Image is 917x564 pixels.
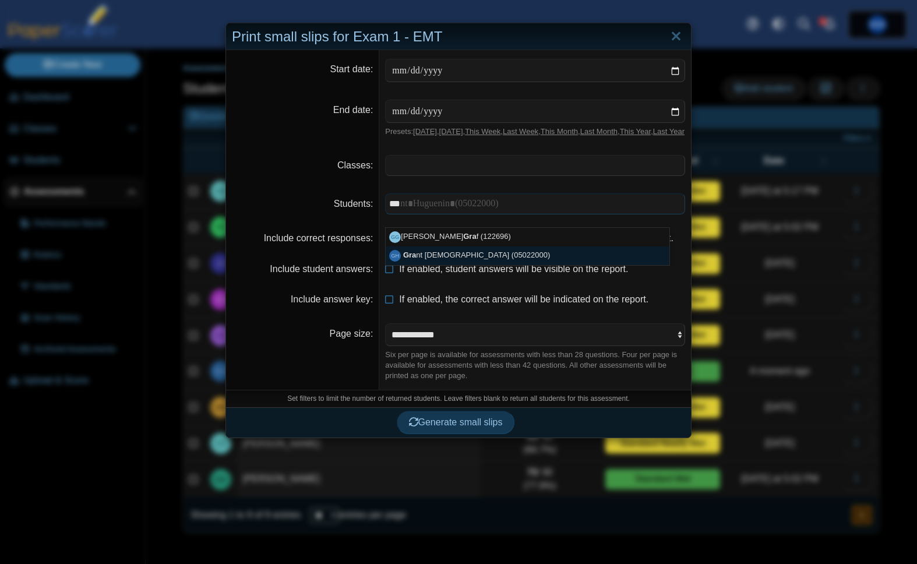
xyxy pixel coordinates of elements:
[399,294,648,304] span: If enabled, the correct answer will be indicated on the report.
[270,264,373,274] label: Include student answers
[334,199,373,209] label: Students
[463,232,476,241] strong: Gra
[399,264,628,274] span: If enabled, student answers will be visible on the report.
[330,329,373,339] label: Page size
[403,251,416,259] strong: Gra
[385,350,685,382] div: Six per page is available for assessments with less than 28 questions. Four per page is available...
[291,294,373,304] label: Include answer key
[386,246,669,265] div: nt [DEMOGRAPHIC_DATA] (05022000)
[439,127,463,136] a: [DATE]
[580,127,618,136] a: Last Month
[465,127,500,136] a: This Week
[409,417,503,427] span: Generate small slips
[385,155,685,176] tags: ​
[541,127,578,136] a: This Month
[653,127,685,136] a: Last Year
[620,127,651,136] a: This Year
[385,126,685,137] div: Presets: , , , , , , ,
[392,253,400,259] span: Grant Huguenin
[397,411,515,434] button: Generate small slips
[413,127,437,136] a: [DATE]
[226,23,691,51] div: Print small slips for Exam 1 - EMT
[264,233,373,243] label: Include correct responses
[503,127,538,136] a: Last Week
[330,64,373,74] label: Start date
[391,235,399,240] span: Gunnar Graf
[226,390,691,407] div: Set filters to limit the number of returned students. Leave filters blank to return all students ...
[386,228,669,246] div: [PERSON_NAME] f (122696)
[385,193,685,214] tags: ​
[337,160,373,170] label: Classes
[333,105,373,115] label: End date
[667,27,685,47] a: Close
